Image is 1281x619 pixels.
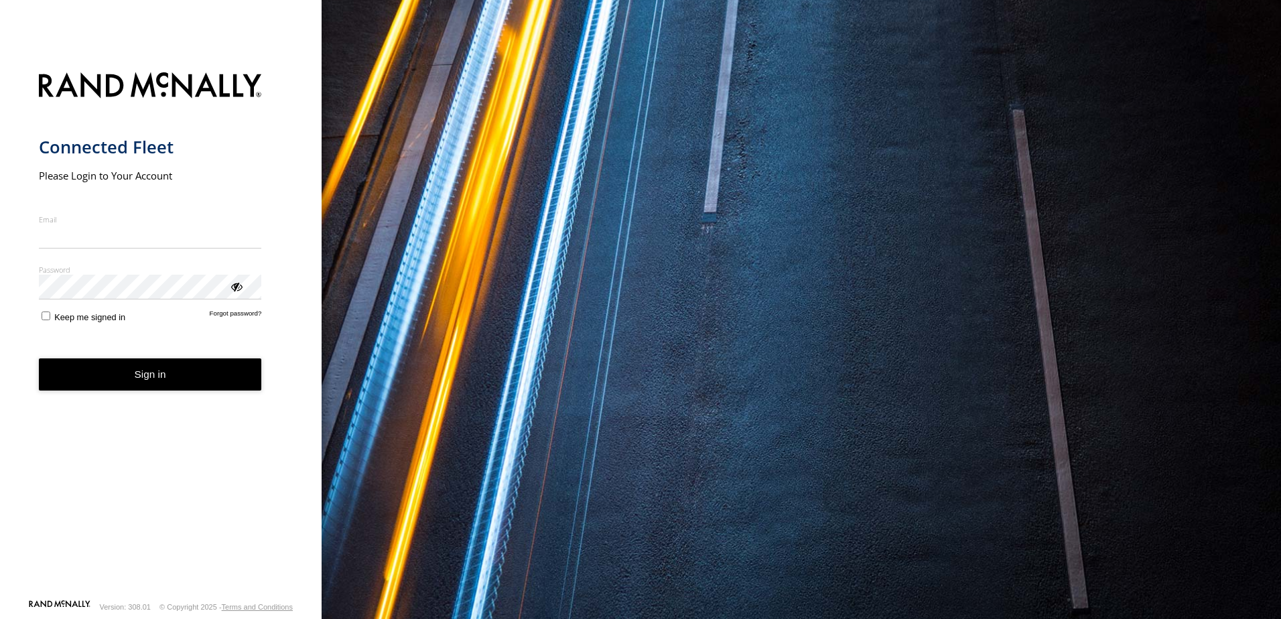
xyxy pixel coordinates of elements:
[39,64,283,599] form: main
[39,358,262,391] button: Sign in
[222,603,293,611] a: Terms and Conditions
[100,603,151,611] div: Version: 308.01
[39,265,262,275] label: Password
[39,214,262,224] label: Email
[29,600,90,614] a: Visit our Website
[159,603,293,611] div: © Copyright 2025 -
[210,309,262,322] a: Forgot password?
[54,312,125,322] span: Keep me signed in
[42,312,50,320] input: Keep me signed in
[39,136,262,158] h1: Connected Fleet
[229,279,243,293] div: ViewPassword
[39,70,262,104] img: Rand McNally
[39,169,262,182] h2: Please Login to Your Account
